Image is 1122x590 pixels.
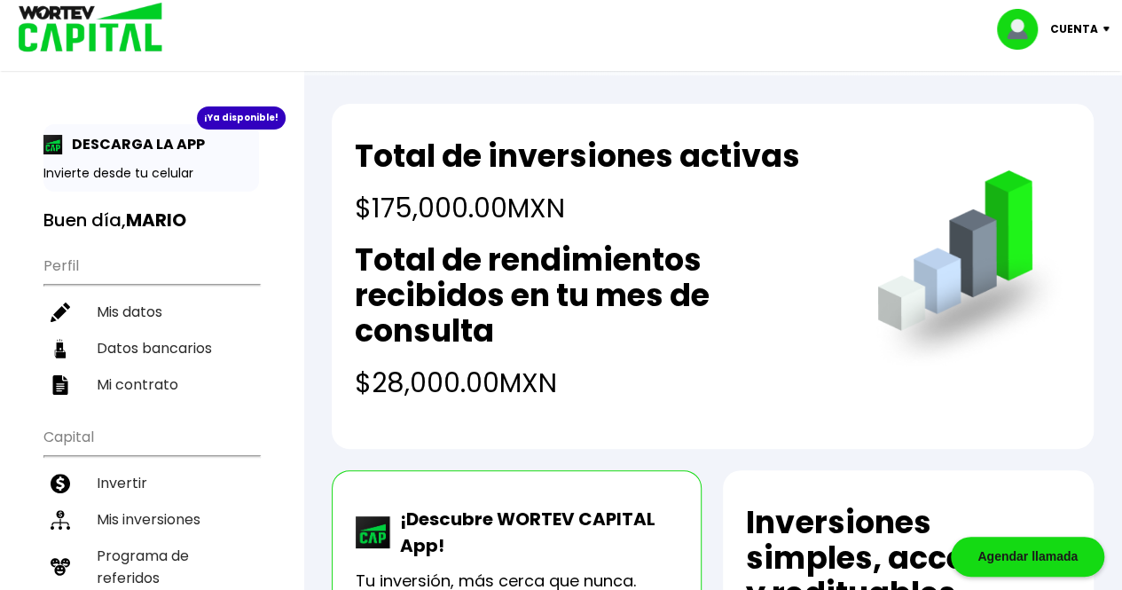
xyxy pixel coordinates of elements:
[43,366,259,403] a: Mi contrato
[51,557,70,577] img: recomiendanos-icon.9b8e9327.svg
[43,246,259,403] ul: Perfil
[997,9,1050,50] img: profile-image
[355,242,842,349] h2: Total de rendimientos recibidos en tu mes de consulta
[355,363,842,403] h4: $28,000.00 MXN
[356,516,391,548] img: wortev-capital-app-icon
[1098,27,1122,32] img: icon-down
[43,330,259,366] a: Datos bancarios
[391,506,679,559] p: ¡Descubre WORTEV CAPITAL App!
[126,208,186,232] b: MARIO
[1050,16,1098,43] p: Cuenta
[355,188,800,228] h4: $175,000.00 MXN
[63,133,205,155] p: DESCARGA LA APP
[43,164,259,183] p: Invierte desde tu celular
[51,375,70,395] img: contrato-icon.f2db500c.svg
[43,135,63,154] img: app-icon
[51,339,70,358] img: datos-icon.10cf9172.svg
[43,294,259,330] a: Mis datos
[197,106,286,130] div: ¡Ya disponible!
[869,170,1071,372] img: grafica.516fef24.png
[951,537,1104,577] div: Agendar llamada
[51,474,70,493] img: invertir-icon.b3b967d7.svg
[51,510,70,530] img: inversiones-icon.6695dc30.svg
[43,501,259,538] a: Mis inversiones
[43,209,259,232] h3: Buen día,
[43,465,259,501] a: Invertir
[51,303,70,322] img: editar-icon.952d3147.svg
[355,138,800,174] h2: Total de inversiones activas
